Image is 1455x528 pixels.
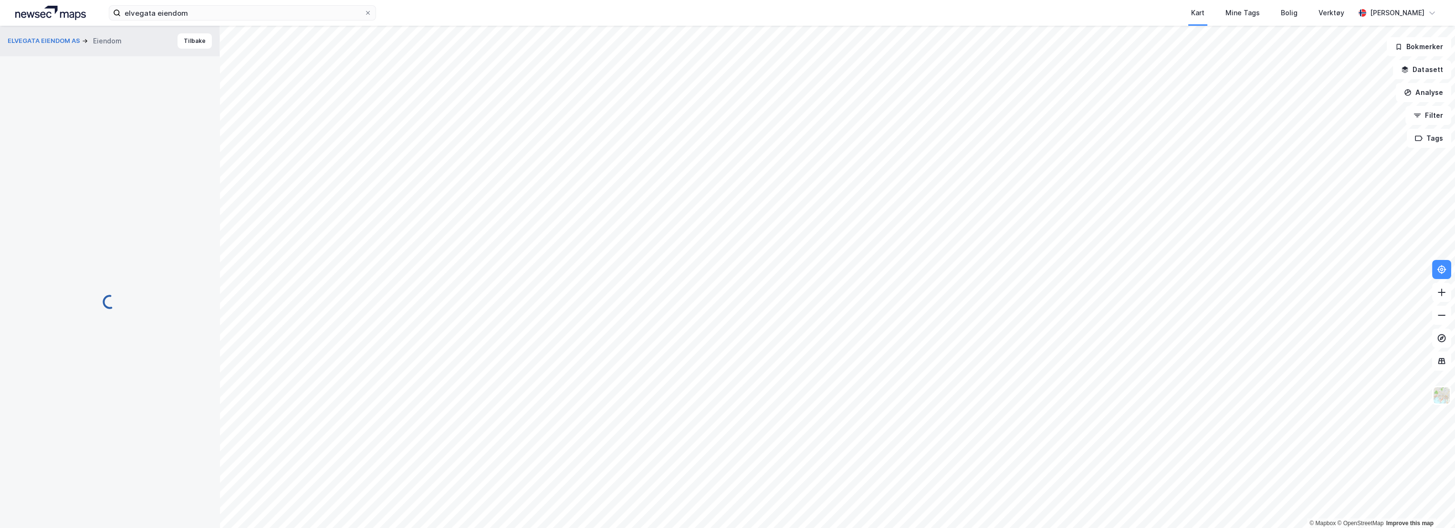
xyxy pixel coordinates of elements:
img: spinner.a6d8c91a73a9ac5275cf975e30b51cfb.svg [102,294,117,310]
button: Datasett [1393,60,1451,79]
button: Tags [1407,129,1451,148]
div: Verktøy [1319,7,1344,19]
img: Z [1433,386,1451,404]
button: Bokmerker [1387,37,1451,56]
button: Filter [1405,106,1451,125]
iframe: Chat Widget [1407,482,1455,528]
a: Mapbox [1309,520,1336,527]
div: Bolig [1281,7,1298,19]
div: Mine Tags [1225,7,1260,19]
div: Eiendom [93,35,122,47]
img: logo.a4113a55bc3d86da70a041830d287a7e.svg [15,6,86,20]
div: Kart [1191,7,1204,19]
a: OpenStreetMap [1337,520,1383,527]
input: Søk på adresse, matrikkel, gårdeiere, leietakere eller personer [121,6,364,20]
button: ELVEGATA EIENDOM AS [8,36,82,46]
a: Improve this map [1386,520,1434,527]
div: [PERSON_NAME] [1370,7,1424,19]
button: Tilbake [178,33,212,49]
div: Kontrollprogram for chat [1407,482,1455,528]
button: Analyse [1396,83,1451,102]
